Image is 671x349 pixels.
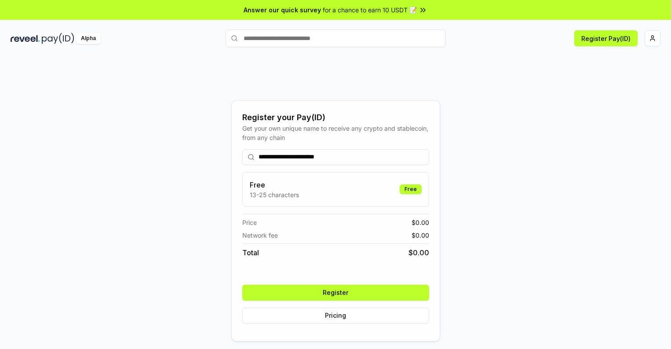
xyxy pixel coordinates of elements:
[574,30,638,46] button: Register Pay(ID)
[242,285,429,301] button: Register
[250,190,299,199] p: 13-25 characters
[11,33,40,44] img: reveel_dark
[242,308,429,323] button: Pricing
[242,231,278,240] span: Network fee
[412,218,429,227] span: $ 0.00
[242,218,257,227] span: Price
[408,247,429,258] span: $ 0.00
[412,231,429,240] span: $ 0.00
[242,124,429,142] div: Get your own unique name to receive any crypto and stablecoin, from any chain
[250,180,299,190] h3: Free
[244,5,321,15] span: Answer our quick survey
[242,247,259,258] span: Total
[323,5,417,15] span: for a chance to earn 10 USDT 📝
[242,111,429,124] div: Register your Pay(ID)
[400,184,422,194] div: Free
[42,33,74,44] img: pay_id
[76,33,101,44] div: Alpha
